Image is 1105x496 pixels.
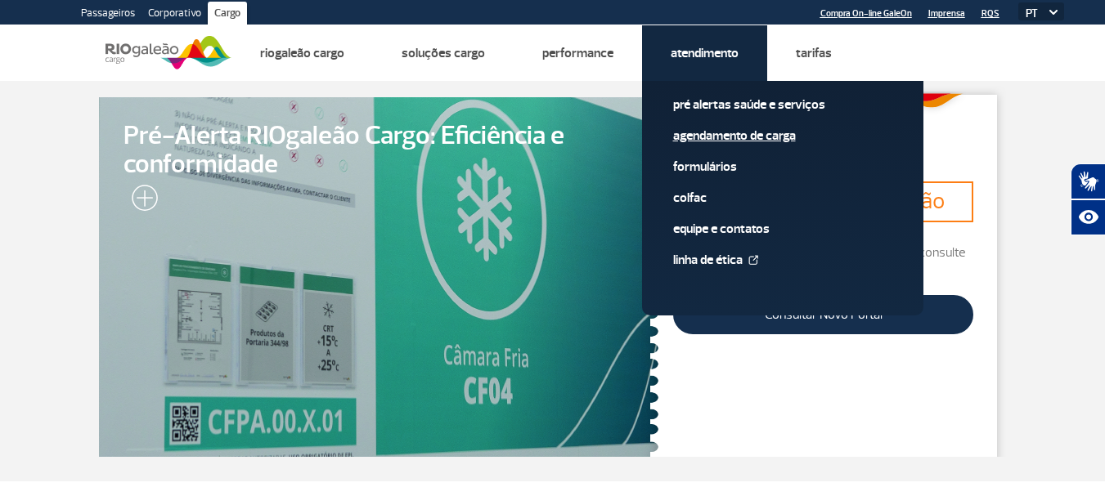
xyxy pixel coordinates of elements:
a: Equipe e Contatos [673,220,892,238]
button: Abrir recursos assistivos. [1071,199,1105,235]
span: Pré-Alerta RIOgaleão Cargo: Eficiência e conformidade [124,122,634,179]
a: RQS [981,8,999,19]
a: Corporativo [141,2,208,28]
a: Linha de Ética [673,251,892,269]
a: Soluções Cargo [402,45,485,61]
div: Plugin de acessibilidade da Hand Talk. [1071,163,1105,235]
a: Colfac [673,189,892,207]
img: External Link Icon [748,255,758,265]
a: Pré-Alerta RIOgaleão Cargo: Eficiência e conformidade [99,97,658,457]
a: Passageiros [74,2,141,28]
a: Performance [542,45,613,61]
a: Cargo [208,2,247,28]
img: leia-mais [124,185,158,217]
a: Imprensa [928,8,965,19]
a: Pré alertas Saúde e Serviços [673,96,892,114]
a: Atendimento [671,45,739,61]
a: Tarifas [796,45,832,61]
a: Compra On-line GaleOn [820,8,912,19]
button: Abrir tradutor de língua de sinais. [1071,163,1105,199]
a: Agendamento de Carga [673,127,892,145]
a: Formulários [673,158,892,176]
a: Riogaleão Cargo [260,45,344,61]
